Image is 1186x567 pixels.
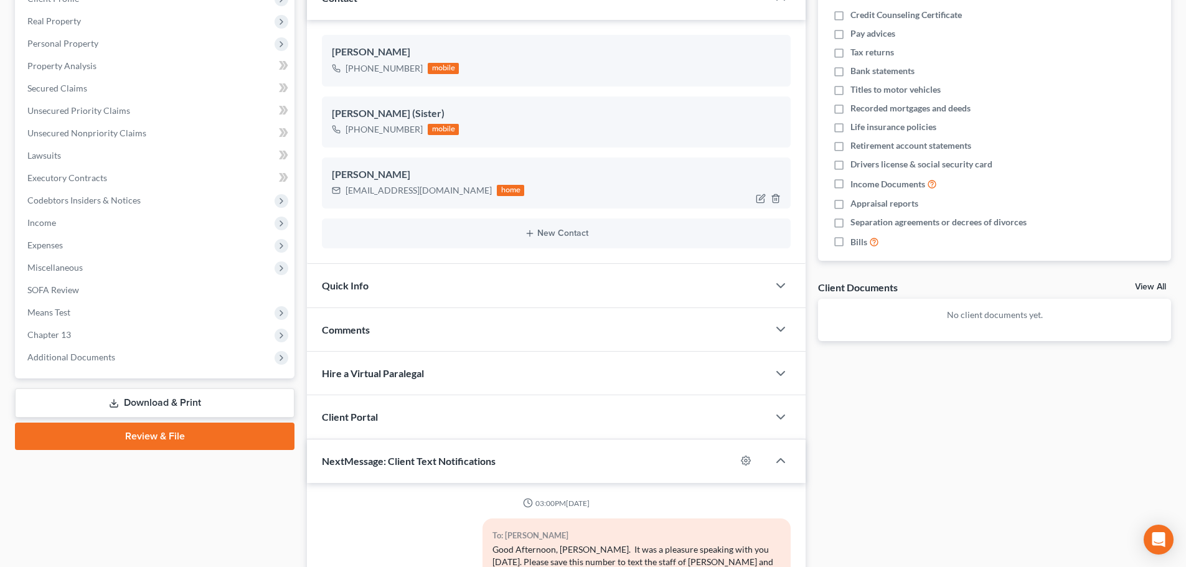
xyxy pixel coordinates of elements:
[346,62,423,75] div: [PHONE_NUMBER]
[492,528,781,543] div: To: [PERSON_NAME]
[850,9,962,21] span: Credit Counseling Certificate
[818,281,898,294] div: Client Documents
[17,167,294,189] a: Executory Contracts
[828,309,1161,321] p: No client documents yet.
[27,329,71,340] span: Chapter 13
[850,236,867,248] span: Bills
[27,38,98,49] span: Personal Property
[850,46,894,59] span: Tax returns
[27,172,107,183] span: Executory Contracts
[27,307,70,317] span: Means Test
[322,367,424,379] span: Hire a Virtual Paralegal
[27,16,81,26] span: Real Property
[346,123,423,136] div: [PHONE_NUMBER]
[850,158,992,171] span: Drivers license & social security card
[15,423,294,450] a: Review & File
[17,279,294,301] a: SOFA Review
[17,55,294,77] a: Property Analysis
[27,83,87,93] span: Secured Claims
[428,63,459,74] div: mobile
[1135,283,1166,291] a: View All
[15,388,294,418] a: Download & Print
[332,106,781,121] div: [PERSON_NAME] (Sister)
[850,27,895,40] span: Pay advices
[850,102,971,115] span: Recorded mortgages and deeds
[850,65,915,77] span: Bank statements
[850,83,941,96] span: Titles to motor vehicles
[428,124,459,135] div: mobile
[322,411,378,423] span: Client Portal
[850,216,1027,228] span: Separation agreements or decrees of divorces
[850,121,936,133] span: Life insurance policies
[322,324,370,335] span: Comments
[850,139,971,152] span: Retirement account statements
[17,77,294,100] a: Secured Claims
[332,45,781,60] div: [PERSON_NAME]
[27,150,61,161] span: Lawsuits
[27,284,79,295] span: SOFA Review
[17,144,294,167] a: Lawsuits
[27,217,56,228] span: Income
[497,185,524,196] div: home
[332,167,781,182] div: [PERSON_NAME]
[27,105,130,116] span: Unsecured Priority Claims
[27,262,83,273] span: Miscellaneous
[322,279,369,291] span: Quick Info
[332,228,781,238] button: New Contact
[27,240,63,250] span: Expenses
[346,184,492,197] div: [EMAIL_ADDRESS][DOMAIN_NAME]
[850,197,918,210] span: Appraisal reports
[1144,525,1174,555] div: Open Intercom Messenger
[27,60,96,71] span: Property Analysis
[850,178,925,190] span: Income Documents
[17,100,294,122] a: Unsecured Priority Claims
[27,128,146,138] span: Unsecured Nonpriority Claims
[27,195,141,205] span: Codebtors Insiders & Notices
[27,352,115,362] span: Additional Documents
[322,498,791,508] div: 03:00PM[DATE]
[322,455,496,467] span: NextMessage: Client Text Notifications
[17,122,294,144] a: Unsecured Nonpriority Claims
